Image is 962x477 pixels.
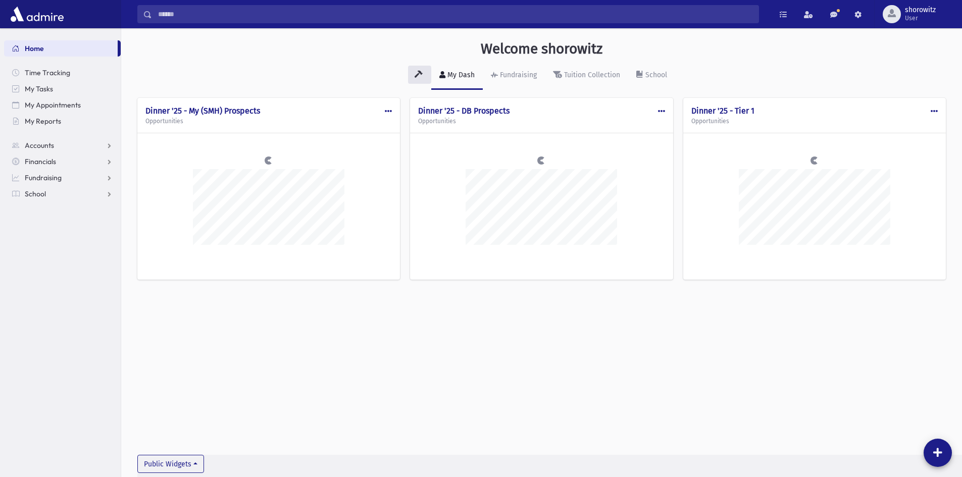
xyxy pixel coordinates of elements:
[4,186,121,202] a: School
[481,40,602,58] h3: Welcome shorowitz
[691,106,938,116] h4: Dinner '25 - Tier 1
[691,118,938,125] h5: Opportunities
[643,71,667,79] div: School
[137,455,204,473] button: Public Widgets
[905,6,936,14] span: shorowitz
[25,100,81,110] span: My Appointments
[145,118,392,125] h5: Opportunities
[4,40,118,57] a: Home
[4,81,121,97] a: My Tasks
[152,5,758,23] input: Search
[4,170,121,186] a: Fundraising
[25,84,53,93] span: My Tasks
[905,14,936,22] span: User
[4,137,121,153] a: Accounts
[4,153,121,170] a: Financials
[25,44,44,53] span: Home
[25,173,62,182] span: Fundraising
[25,68,70,77] span: Time Tracking
[562,71,620,79] div: Tuition Collection
[25,189,46,198] span: School
[4,65,121,81] a: Time Tracking
[498,71,537,79] div: Fundraising
[445,71,475,79] div: My Dash
[4,113,121,129] a: My Reports
[4,97,121,113] a: My Appointments
[25,157,56,166] span: Financials
[8,4,66,24] img: AdmirePro
[145,106,392,116] h4: Dinner '25 - My (SMH) Prospects
[418,106,665,116] h4: Dinner '25 - DB Prospects
[431,62,483,90] a: My Dash
[418,118,665,125] h5: Opportunities
[25,141,54,150] span: Accounts
[628,62,675,90] a: School
[483,62,545,90] a: Fundraising
[25,117,61,126] span: My Reports
[545,62,628,90] a: Tuition Collection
